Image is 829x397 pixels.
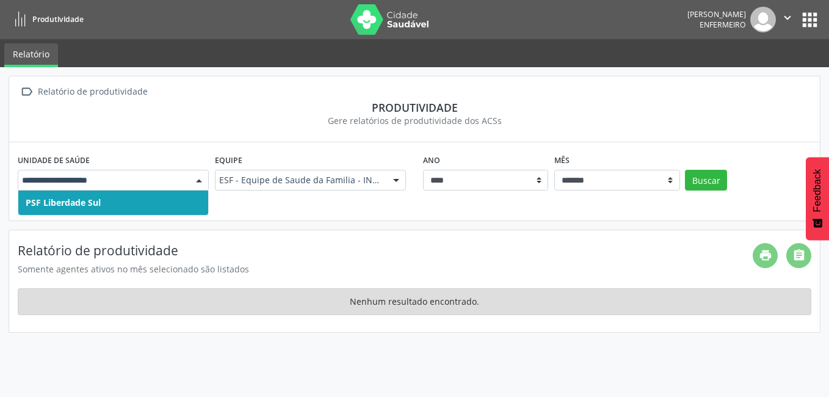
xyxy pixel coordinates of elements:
button: Buscar [685,170,727,191]
a:  Relatório de produtividade [18,83,150,101]
span: ESF - Equipe de Saude da Familia - INE: 0001582364 [219,174,381,186]
a: Produtividade [9,9,84,29]
span: Produtividade [32,14,84,24]
i:  [18,83,35,101]
a: Relatório [4,43,58,67]
span: PSF Liberdade Sul [26,197,101,208]
h4: Relatório de produtividade [18,243,753,258]
button:  [776,7,799,32]
img: img [750,7,776,32]
div: Produtividade [18,101,811,114]
label: Unidade de saúde [18,151,90,170]
i:  [781,11,794,24]
span: Enfermeiro [700,20,746,30]
button: apps [799,9,820,31]
div: Somente agentes ativos no mês selecionado são listados [18,263,753,275]
label: Ano [423,151,440,170]
label: Equipe [215,151,242,170]
div: Nenhum resultado encontrado. [18,288,811,315]
span: Feedback [812,169,823,212]
div: Relatório de produtividade [35,83,150,101]
button: Feedback - Mostrar pesquisa [806,157,829,240]
div: [PERSON_NAME] [687,9,746,20]
label: Mês [554,151,570,170]
div: Gere relatórios de produtividade dos ACSs [18,114,811,127]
